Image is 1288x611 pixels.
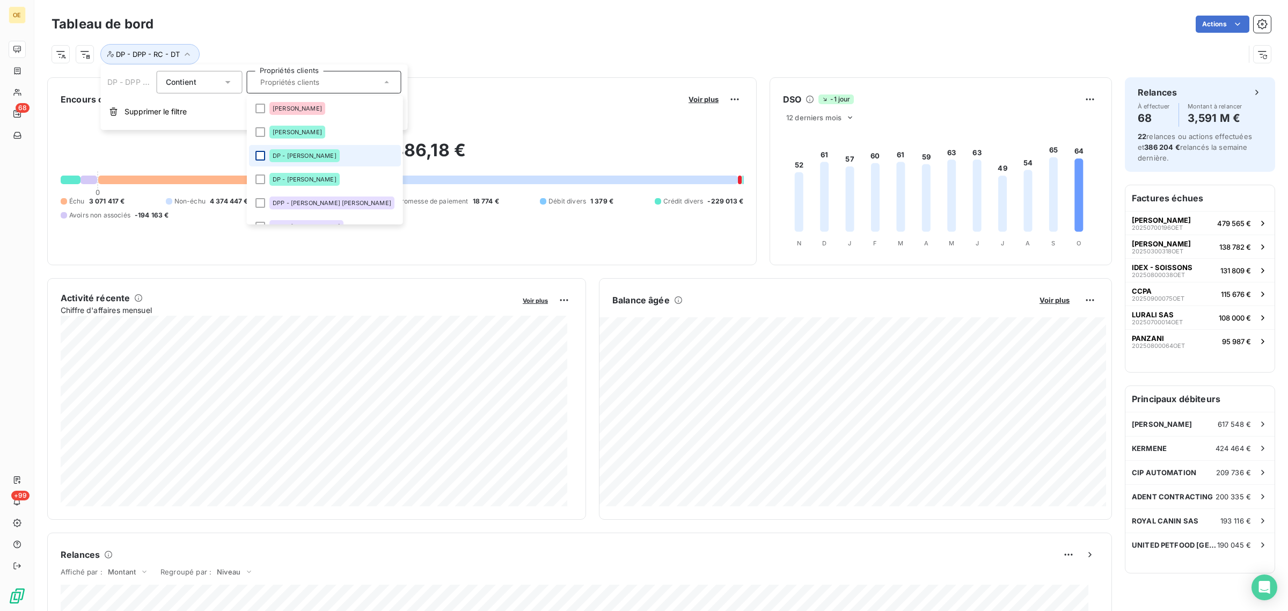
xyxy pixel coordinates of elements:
button: Actions [1196,16,1249,33]
span: 18 774 € [473,197,499,206]
span: Débit divers [548,197,586,206]
h3: Tableau de bord [52,14,153,34]
span: 0 [96,188,100,197]
span: Contient [166,77,196,86]
span: Montant à relancer [1188,103,1242,110]
span: À effectuer [1138,103,1170,110]
span: 3 071 417 € [89,197,125,206]
span: Voir plus [523,297,548,304]
span: ADENT CONTRACTING [1132,492,1213,501]
span: +99 [11,491,30,500]
h6: Balance âgée [612,294,670,307]
span: CCPA [1132,287,1152,295]
span: Voir plus [689,95,719,104]
div: OE [9,6,26,24]
span: 20250700014OET [1132,319,1183,325]
span: 20250700196OET [1132,224,1183,231]
h6: DSO [783,93,801,106]
span: 68 [16,103,30,113]
h4: 68 [1138,110,1170,127]
span: -229 013 € [707,197,743,206]
h2: 7 084 486,18 € [61,140,743,172]
span: 193 116 € [1220,517,1251,525]
span: 131 809 € [1220,266,1251,275]
span: DP - DPP - RC - DT [107,77,177,86]
h6: Relances [61,548,100,561]
h6: Activité récente [61,292,130,304]
h6: Encours client [61,93,122,106]
span: 20250800038OET [1132,272,1185,278]
span: -194 163 € [135,210,169,220]
span: 4 374 447 € [210,197,248,206]
span: UNITED PETFOOD [GEOGRAPHIC_DATA] SRL [1132,541,1217,549]
button: Supprimer le filtre [101,100,408,123]
h6: Factures échues [1125,185,1275,211]
tspan: D [822,239,826,247]
button: PANZANI20250800064OET95 987 € [1125,329,1275,353]
span: Montant [108,568,136,576]
tspan: A [1026,239,1030,247]
h4: 3,591 M € [1188,110,1242,127]
span: [PERSON_NAME] [1132,420,1192,428]
span: ROYAL CANIN SAS [1132,517,1198,525]
span: 190 045 € [1217,541,1251,549]
span: Échu [69,197,85,206]
span: 209 736 € [1216,468,1251,477]
span: CIP AUTOMATION [1132,468,1196,477]
button: Voir plus [685,94,722,104]
span: 20250800064OET [1132,343,1185,349]
tspan: M [898,239,903,247]
input: Propriétés clients [256,77,382,87]
img: Logo LeanPay [9,587,26,605]
h6: Principaux débiteurs [1125,386,1275,412]
span: Chiffre d'affaires mensuel [61,304,515,316]
span: Voir plus [1040,296,1070,304]
span: Supprimer le filtre [125,106,187,117]
button: Voir plus [1036,295,1073,305]
tspan: M [949,239,954,247]
span: 386 204 € [1144,143,1180,151]
tspan: F [873,239,877,247]
span: 200 335 € [1216,492,1251,501]
tspan: A [924,239,928,247]
span: 1 379 € [590,197,613,206]
tspan: O [1077,239,1081,247]
span: [PERSON_NAME] [1132,239,1191,248]
button: CCPA20250900075OET115 676 € [1125,282,1275,305]
span: 617 548 € [1218,420,1251,428]
span: DP - [PERSON_NAME] [273,176,336,183]
span: IDEX - SOISSONS [1132,263,1192,272]
span: [PERSON_NAME] [273,129,322,135]
span: -1 jour [818,94,853,104]
span: 22 [1138,132,1146,141]
tspan: S [1051,239,1055,247]
button: DP - DPP - RC - DT [100,44,200,64]
span: [PERSON_NAME] [1132,216,1191,224]
button: LURALI SAS20250700014OET108 000 € [1125,305,1275,329]
button: [PERSON_NAME]20250700196OET479 565 € [1125,211,1275,235]
tspan: J [1001,239,1004,247]
h6: Relances [1138,86,1177,99]
button: [PERSON_NAME]20250300318OET138 782 € [1125,235,1275,258]
div: Open Intercom Messenger [1252,574,1277,600]
button: IDEX - SOISSONS20250800038OET131 809 € [1125,258,1275,282]
span: DPP - [PERSON_NAME] [273,223,340,230]
span: Avoirs non associés [69,210,130,220]
span: DPP - [PERSON_NAME] [PERSON_NAME] [273,200,391,206]
span: DP - [PERSON_NAME] [273,152,336,159]
span: Niveau [217,568,240,576]
span: 479 565 € [1217,219,1251,228]
button: Voir plus [519,295,551,305]
tspan: N [797,239,801,247]
span: 20250900075OET [1132,295,1184,302]
span: KERMENE [1132,444,1167,453]
span: LURALI SAS [1132,310,1174,319]
span: Crédit divers [663,197,704,206]
span: 20250300318OET [1132,248,1183,254]
span: relances ou actions effectuées et relancés la semaine dernière. [1138,132,1252,162]
span: DP - DPP - RC - DT [116,50,180,59]
span: 138 782 € [1219,243,1251,251]
span: Regroupé par : [160,568,211,576]
tspan: J [848,239,851,247]
span: 12 derniers mois [786,113,841,122]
